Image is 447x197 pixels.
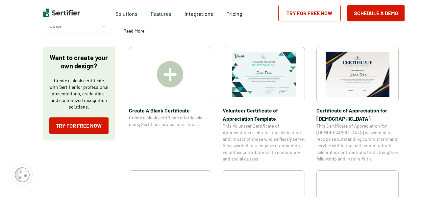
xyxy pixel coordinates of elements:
a: Certificate of Appreciation for Church​Certificate of Appreciation for [DEMOGRAPHIC_DATA]​This Ce... [316,47,399,162]
span: Create a blank certificate effortlessly using Sertifier’s professional tools. [129,114,211,128]
p: Read More [123,28,144,34]
a: Pricing [226,9,242,17]
a: Volunteer Certificate of Appreciation TemplateVolunteer Certificate of Appreciation TemplateThis ... [223,47,305,162]
a: Try for Free Now [49,117,109,134]
img: Certificate of Appreciation for Church​ [326,52,389,97]
p: Create a blank certificate with Sertifier for professional presentations, credentials, and custom... [49,77,109,110]
button: Schedule a Demo [347,5,405,21]
span: Create A Blank Certificate [129,106,211,114]
span: This Certificate of Appreciation for [DEMOGRAPHIC_DATA] is awarded to recognize outstanding commi... [316,123,399,162]
span: Pricing [226,11,242,17]
img: Create A Blank Certificate [157,61,183,87]
img: Cookie Popup Icon [15,167,30,182]
iframe: Chat Widget [414,165,447,197]
img: Sertifier | Digital Credentialing Platform [43,9,80,17]
span: Volunteer Certificate of Appreciation Template [223,106,305,123]
p: Want to create your own design? [49,54,109,70]
span: Features [151,9,171,17]
a: Integrations [185,9,213,17]
span: Integrations [185,11,213,17]
span: This Volunteer Certificate of Appreciation celebrates the dedication and impact of those who self... [223,123,305,162]
span: Solutions [115,9,137,17]
img: Volunteer Certificate of Appreciation Template [232,52,296,97]
a: Try for Free Now [278,5,341,21]
span: Certificate of Appreciation for [DEMOGRAPHIC_DATA]​ [316,106,399,123]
